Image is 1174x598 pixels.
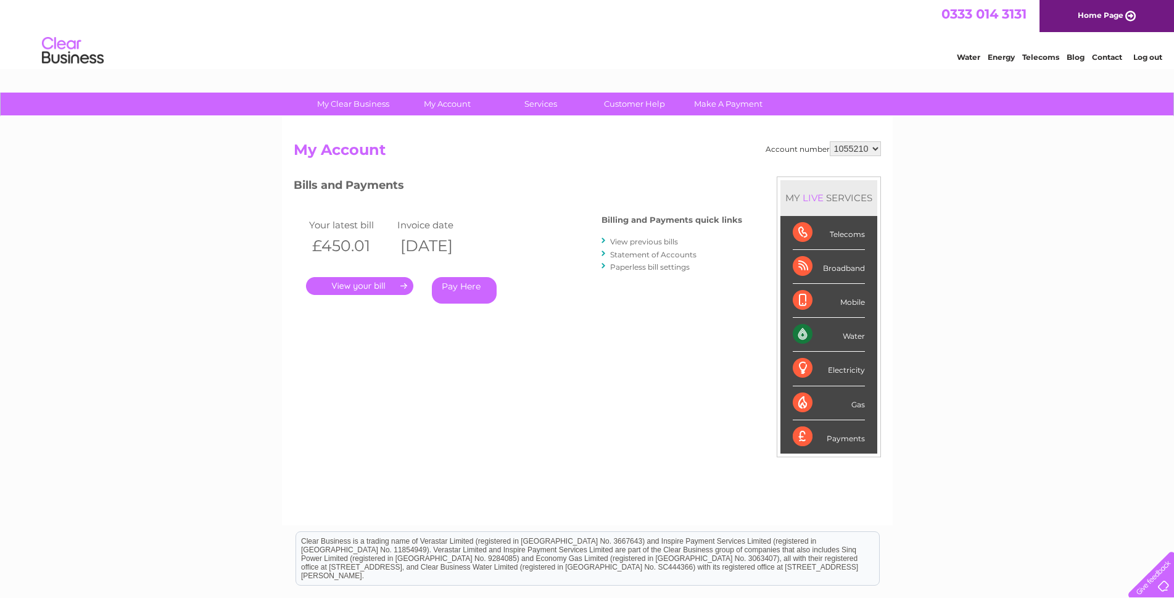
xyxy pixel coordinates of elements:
[306,277,413,295] a: .
[294,141,881,165] h2: My Account
[957,52,980,62] a: Water
[610,262,690,272] a: Paperless bill settings
[766,141,881,156] div: Account number
[941,6,1027,22] a: 0333 014 3131
[610,237,678,246] a: View previous bills
[1022,52,1059,62] a: Telecoms
[296,7,879,60] div: Clear Business is a trading name of Verastar Limited (registered in [GEOGRAPHIC_DATA] No. 3667643...
[1133,52,1162,62] a: Log out
[306,233,395,259] th: £450.01
[584,93,685,115] a: Customer Help
[394,233,483,259] th: [DATE]
[41,32,104,70] img: logo.png
[432,277,497,304] a: Pay Here
[988,52,1015,62] a: Energy
[1067,52,1085,62] a: Blog
[601,215,742,225] h4: Billing and Payments quick links
[396,93,498,115] a: My Account
[793,318,865,352] div: Water
[793,420,865,454] div: Payments
[793,284,865,318] div: Mobile
[793,250,865,284] div: Broadband
[610,250,697,259] a: Statement of Accounts
[677,93,779,115] a: Make A Payment
[793,386,865,420] div: Gas
[306,217,395,233] td: Your latest bill
[1092,52,1122,62] a: Contact
[490,93,592,115] a: Services
[793,352,865,386] div: Electricity
[394,217,483,233] td: Invoice date
[780,180,877,215] div: MY SERVICES
[294,176,742,198] h3: Bills and Payments
[302,93,404,115] a: My Clear Business
[800,192,826,204] div: LIVE
[793,216,865,250] div: Telecoms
